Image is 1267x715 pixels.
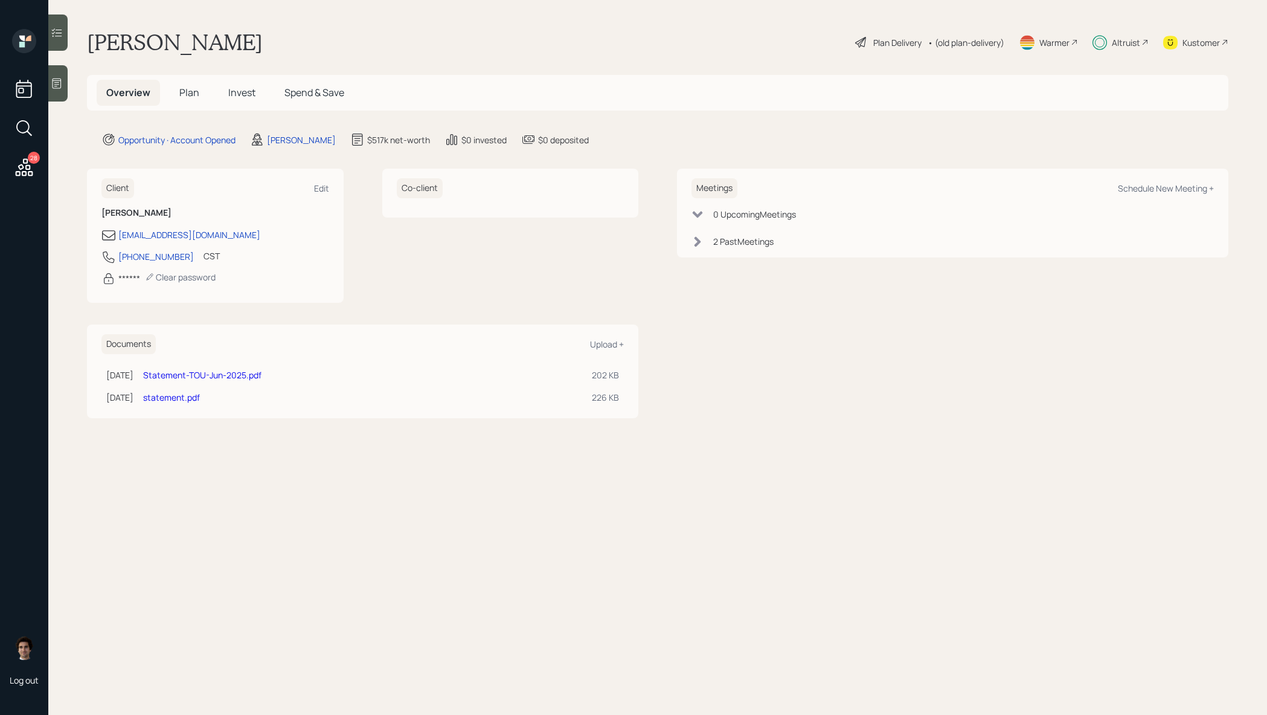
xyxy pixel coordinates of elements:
div: 0 Upcoming Meeting s [713,208,796,221]
h6: [PERSON_NAME] [101,208,329,218]
div: $0 invested [461,134,507,146]
a: statement.pdf [143,392,200,403]
div: 2 Past Meeting s [713,235,774,248]
div: [PERSON_NAME] [267,134,336,146]
h1: [PERSON_NAME] [87,29,263,56]
div: Warmer [1039,36,1070,49]
div: [EMAIL_ADDRESS][DOMAIN_NAME] [118,228,260,241]
div: Edit [314,183,329,194]
div: $0 deposited [538,134,589,146]
div: Log out [10,675,39,686]
div: CST [204,250,220,262]
h6: Meetings [691,178,737,198]
div: Clear password [145,271,216,283]
h6: Documents [101,334,156,354]
div: [DATE] [106,391,133,404]
div: Schedule New Meeting + [1118,183,1214,194]
span: Spend & Save [284,86,344,99]
div: Kustomer [1182,36,1220,49]
div: $517k net-worth [367,134,430,146]
span: Plan [179,86,199,99]
div: Upload + [590,338,624,350]
span: Invest [228,86,255,99]
div: Plan Delivery [873,36,922,49]
div: 226 KB [592,391,619,404]
h6: Co-client [397,178,443,198]
div: 202 KB [592,369,619,381]
div: Opportunity · Account Opened [118,134,236,146]
div: [DATE] [106,369,133,381]
h6: Client [101,178,134,198]
div: • (old plan-delivery) [928,36,1004,49]
div: [PHONE_NUMBER] [118,250,194,263]
img: harrison-schaefer-headshot-2.png [12,636,36,660]
span: Overview [106,86,150,99]
div: 28 [28,152,40,164]
div: Altruist [1112,36,1140,49]
a: Statement-TOU-Jun-2025.pdf [143,369,261,381]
